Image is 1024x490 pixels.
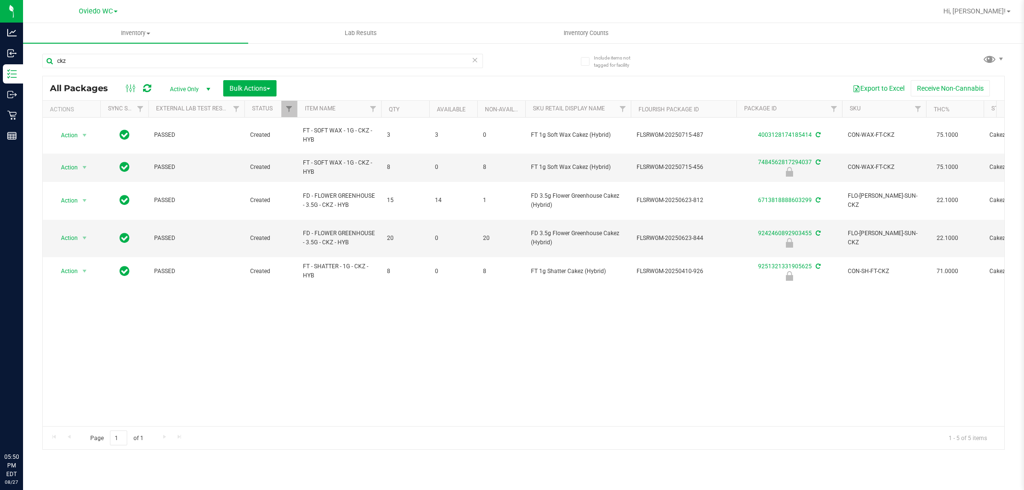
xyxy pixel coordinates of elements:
[387,196,423,205] span: 15
[637,196,731,205] span: FLSRWGM-20250623-812
[932,128,963,142] span: 75.1000
[814,263,820,270] span: Sync from Compliance System
[7,110,17,120] inline-svg: Retail
[120,193,130,207] span: In Sync
[229,101,244,117] a: Filter
[846,80,911,96] button: Export to Excel
[79,194,91,207] span: select
[120,128,130,142] span: In Sync
[389,106,399,113] a: Qty
[252,105,273,112] a: Status
[615,101,631,117] a: Filter
[154,163,239,172] span: PASSED
[932,160,963,174] span: 75.1000
[637,234,731,243] span: FLSRWGM-20250623-844
[551,29,622,37] span: Inventory Counts
[485,106,528,113] a: Non-Available
[826,101,842,117] a: Filter
[156,105,231,112] a: External Lab Test Result
[910,101,926,117] a: Filter
[435,163,471,172] span: 0
[303,191,375,210] span: FD - FLOWER GREENHOUSE - 3.5G - CKZ - HYB
[848,163,920,172] span: CON-WAX-FT-CKZ
[483,163,519,172] span: 8
[473,23,699,43] a: Inventory Counts
[133,101,148,117] a: Filter
[435,131,471,140] span: 3
[52,129,78,142] span: Action
[250,196,291,205] span: Created
[79,231,91,245] span: select
[531,131,625,140] span: FT 1g Soft Wax Cakez (Hybrid)
[735,238,843,248] div: Newly Received
[387,163,423,172] span: 8
[435,267,471,276] span: 0
[758,230,812,237] a: 9242460892903455
[4,478,19,486] p: 08/27
[814,230,820,237] span: Sync from Compliance System
[848,131,920,140] span: CON-WAX-FT-CKZ
[437,106,466,113] a: Available
[79,129,91,142] span: select
[154,131,239,140] span: PASSED
[281,101,297,117] a: Filter
[305,105,336,112] a: Item Name
[250,131,291,140] span: Created
[848,191,920,210] span: FLO-[PERSON_NAME]-SUN-CKZ
[248,23,473,43] a: Lab Results
[758,131,812,138] a: 4003128174185414
[108,105,145,112] a: Sync Status
[758,197,812,203] a: 6713818888603299
[52,194,78,207] span: Action
[250,267,291,276] span: Created
[814,197,820,203] span: Sync from Compliance System
[7,28,17,37] inline-svg: Analytics
[850,105,861,112] a: SKU
[110,430,127,445] input: 1
[52,161,78,174] span: Action
[23,29,248,37] span: Inventory
[7,69,17,79] inline-svg: Inventory
[7,90,17,99] inline-svg: Outbound
[814,159,820,166] span: Sync from Compliance System
[531,163,625,172] span: FT 1g Soft Wax Cakez (Hybrid)
[28,412,40,423] iframe: Resource center unread badge
[303,262,375,280] span: FT - SHATTER - 1G - CKZ - HYB
[79,161,91,174] span: select
[637,131,731,140] span: FLSRWGM-20250715-487
[472,54,479,66] span: Clear
[758,159,812,166] a: 7484562817294037
[735,271,843,281] div: Newly Received
[637,163,731,172] span: FLSRWGM-20250715-456
[303,229,375,247] span: FD - FLOWER GREENHOUSE - 3.5G - CKZ - HYB
[934,106,950,113] a: THC%
[814,131,820,138] span: Sync from Compliance System
[848,229,920,247] span: FLO-[PERSON_NAME]-SUN-CKZ
[435,196,471,205] span: 14
[23,23,248,43] a: Inventory
[941,430,995,445] span: 1 - 5 of 5 items
[387,131,423,140] span: 3
[943,7,1006,15] span: Hi, [PERSON_NAME]!
[332,29,390,37] span: Lab Results
[594,54,642,69] span: Include items not tagged for facility
[154,196,239,205] span: PASSED
[303,126,375,144] span: FT - SOFT WAX - 1G - CKZ - HYB
[50,106,96,113] div: Actions
[42,54,483,68] input: Search Package ID, Item Name, SKU, Lot or Part Number...
[531,191,625,210] span: FD 3.5g Flower Greenhouse Cakez (Hybrid)
[4,453,19,478] p: 05:50 PM EDT
[250,163,291,172] span: Created
[154,267,239,276] span: PASSED
[120,160,130,174] span: In Sync
[638,106,699,113] a: Flourish Package ID
[483,267,519,276] span: 8
[7,48,17,58] inline-svg: Inbound
[483,131,519,140] span: 0
[848,267,920,276] span: CON-SH-FT-CKZ
[79,264,91,278] span: select
[483,196,519,205] span: 1
[52,264,78,278] span: Action
[932,193,963,207] span: 22.1000
[120,264,130,278] span: In Sync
